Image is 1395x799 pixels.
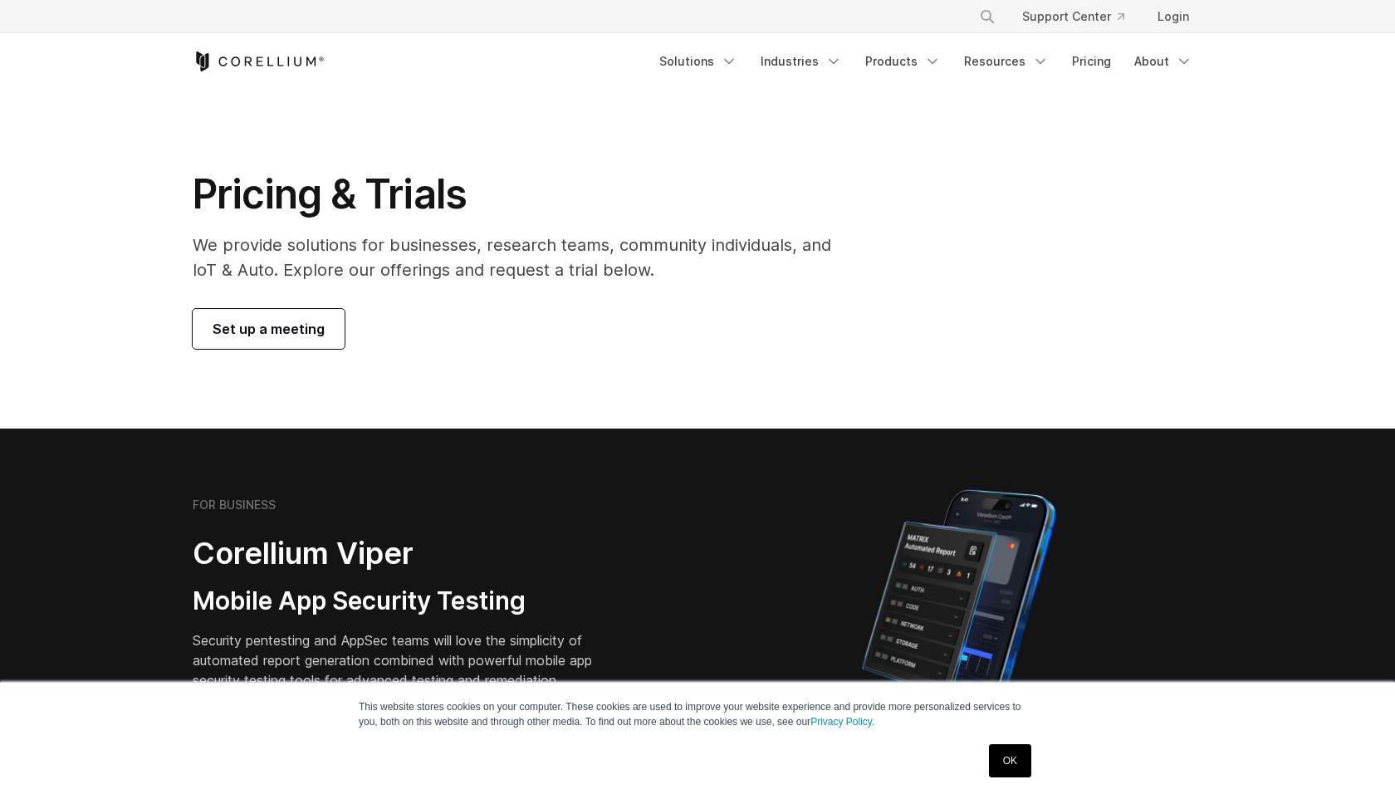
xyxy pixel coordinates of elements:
a: Resources [954,47,1059,76]
a: Set up a meeting [193,309,345,349]
button: Search [972,2,1002,32]
a: Support Center [1009,2,1138,32]
a: Corellium Home [193,51,325,71]
a: Industries [751,47,852,76]
p: Security pentesting and AppSec teams will love the simplicity of automated report generation comb... [193,630,618,690]
a: Products [855,47,951,76]
a: Privacy Policy. [810,716,874,728]
a: Login [1144,2,1202,32]
h6: FOR BUSINESS [193,498,276,512]
p: We provide solutions for businesses, research teams, community individuals, and IoT & Auto. Explo... [193,233,854,282]
h3: Mobile App Security Testing [193,586,618,617]
div: Navigation Menu [649,47,1202,76]
a: Pricing [1062,47,1121,76]
div: Navigation Menu [959,2,1202,32]
h1: Pricing & Trials [193,169,854,219]
h2: Corellium Viper [193,535,618,572]
span: Set up a meeting [213,319,325,339]
a: About [1124,47,1202,76]
p: This website stores cookies on your computer. These cookies are used to improve your website expe... [359,699,1036,729]
a: Solutions [649,47,747,76]
img: Corellium MATRIX automated report on iPhone showing app vulnerability test results across securit... [834,482,1084,772]
a: OK [989,744,1031,777]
